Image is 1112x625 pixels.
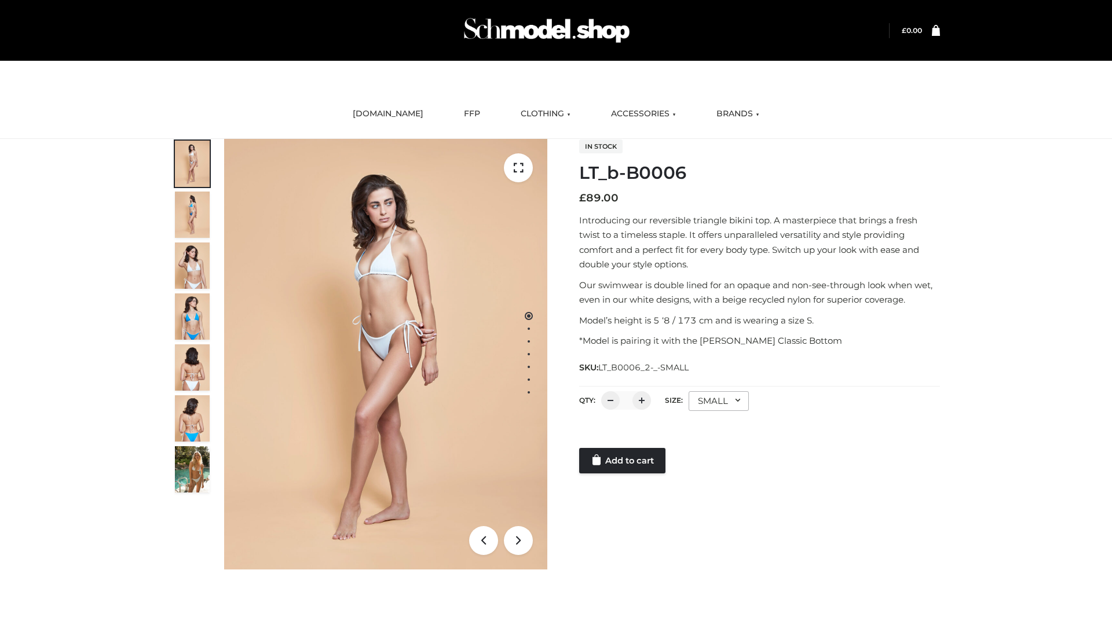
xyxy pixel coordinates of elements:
[512,101,579,127] a: CLOTHING
[175,141,210,187] img: ArielClassicBikiniTop_CloudNine_AzureSky_OW114ECO_1-scaled.jpg
[175,192,210,238] img: ArielClassicBikiniTop_CloudNine_AzureSky_OW114ECO_2-scaled.jpg
[460,8,634,53] img: Schmodel Admin 964
[175,293,210,340] img: ArielClassicBikiniTop_CloudNine_AzureSky_OW114ECO_4-scaled.jpg
[902,26,922,35] a: £0.00
[579,396,595,405] label: QTY:
[579,313,940,328] p: Model’s height is 5 ‘8 / 173 cm and is wearing a size S.
[665,396,683,405] label: Size:
[175,344,210,391] img: ArielClassicBikiniTop_CloudNine_AzureSky_OW114ECO_7-scaled.jpg
[579,213,940,272] p: Introducing our reversible triangle bikini top. A masterpiece that brings a fresh twist to a time...
[579,192,586,204] span: £
[598,362,689,373] span: LT_B0006_2-_-SMALL
[689,391,749,411] div: SMALL
[175,446,210,492] img: Arieltop_CloudNine_AzureSky2.jpg
[344,101,432,127] a: [DOMAIN_NAME]
[579,163,940,183] h1: LT_b-B0006
[579,333,940,348] p: *Model is pairing it with the [PERSON_NAME] Classic Bottom
[175,242,210,289] img: ArielClassicBikiniTop_CloudNine_AzureSky_OW114ECO_3-scaled.jpg
[175,395,210,442] img: ArielClassicBikiniTop_CloudNine_AzureSky_OW114ECO_8-scaled.jpg
[902,26,922,35] bdi: 0.00
[455,101,489,127] a: FFP
[902,26,906,35] span: £
[579,448,665,473] a: Add to cart
[602,101,685,127] a: ACCESSORIES
[579,361,690,374] span: SKU:
[579,192,619,204] bdi: 89.00
[224,139,547,569] img: ArielClassicBikiniTop_CloudNine_AzureSky_OW114ECO_1
[708,101,768,127] a: BRANDS
[579,139,623,153] span: In stock
[579,278,940,307] p: Our swimwear is double lined for an opaque and non-see-through look when wet, even in our white d...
